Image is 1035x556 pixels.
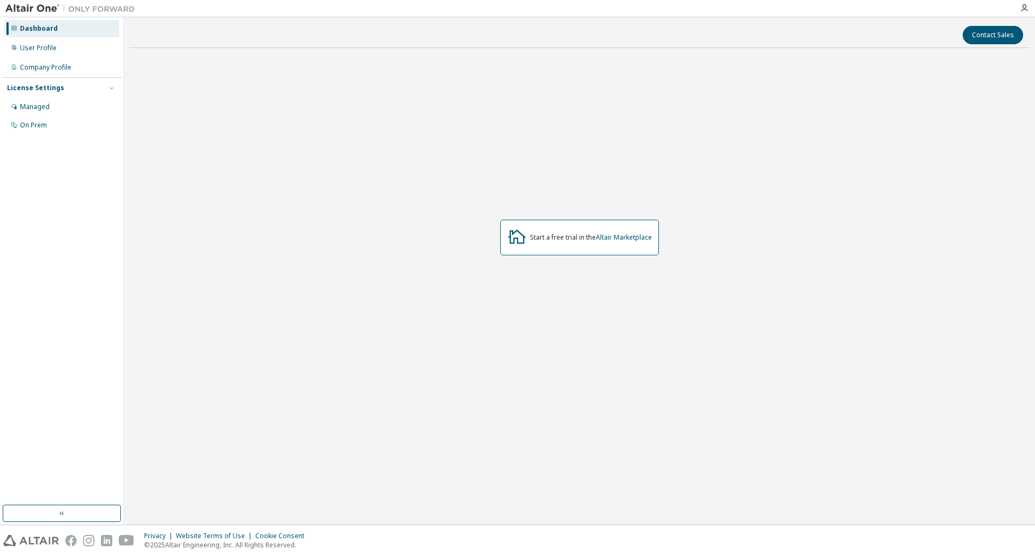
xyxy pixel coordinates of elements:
div: Managed [20,103,50,111]
div: Company Profile [20,63,71,72]
img: linkedin.svg [101,535,112,546]
div: User Profile [20,44,57,52]
div: Website Terms of Use [176,532,255,540]
img: instagram.svg [83,535,94,546]
a: Altair Marketplace [596,233,652,242]
button: Contact Sales [963,26,1023,44]
div: License Settings [7,84,64,92]
img: youtube.svg [119,535,134,546]
div: Start a free trial in the [530,233,652,242]
img: facebook.svg [65,535,77,546]
div: Cookie Consent [255,532,311,540]
div: Privacy [144,532,176,540]
p: © 2025 Altair Engineering, Inc. All Rights Reserved. [144,540,311,550]
img: Altair One [5,3,140,14]
img: altair_logo.svg [3,535,59,546]
div: Dashboard [20,24,58,33]
div: On Prem [20,121,47,130]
